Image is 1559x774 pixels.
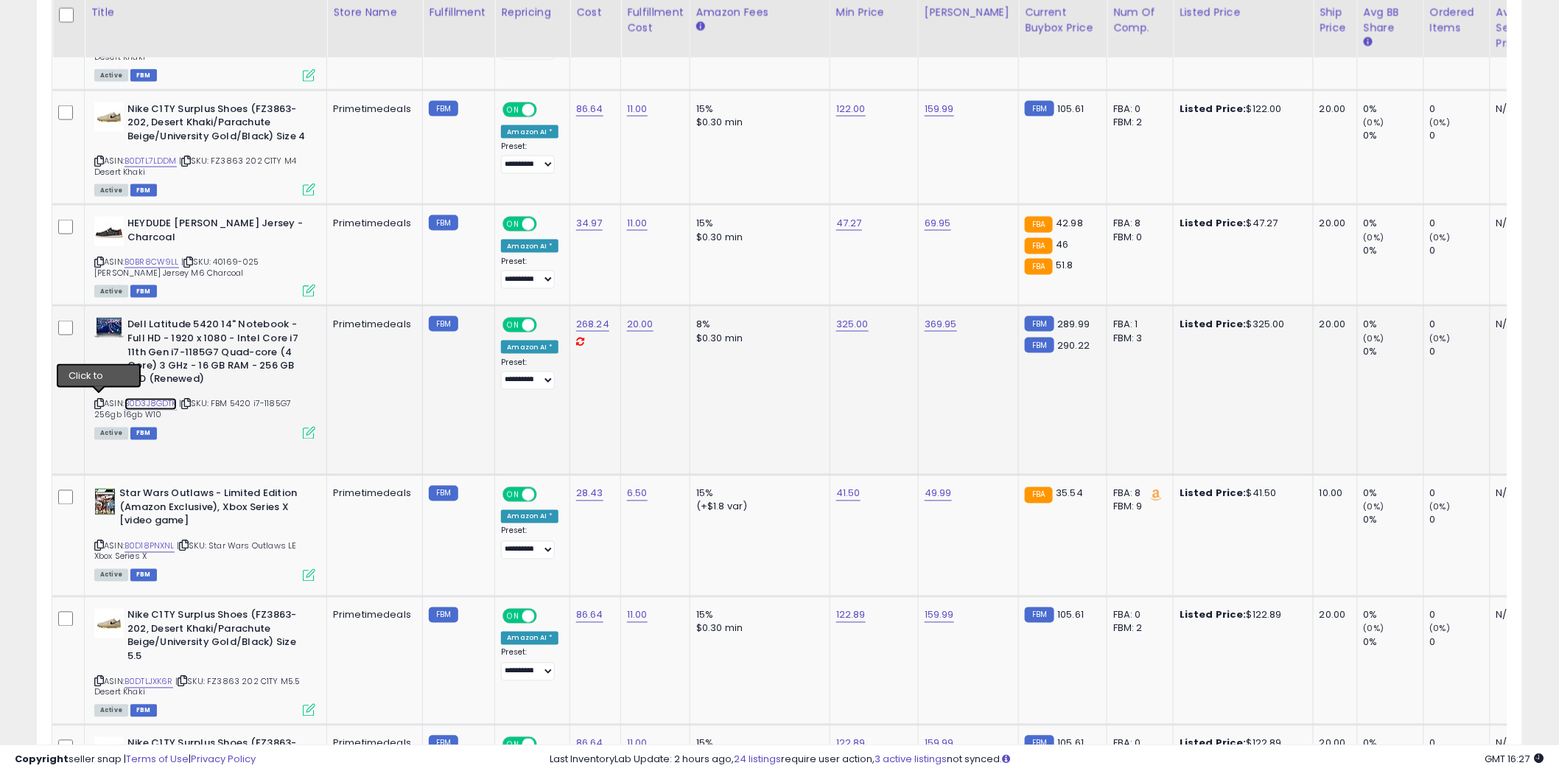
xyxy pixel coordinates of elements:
div: 0 [1430,636,1490,649]
b: Nike C1TY Surplus Shoes (FZ3863-202, Desert Khaki/Parachute Beige/University Gold/Black) Size 4 [127,102,306,147]
span: ON [505,103,523,116]
small: FBM [429,215,458,231]
small: (0%) [1364,501,1384,513]
small: FBA [1025,259,1052,275]
small: FBA [1025,217,1052,233]
small: FBM [1025,316,1054,332]
span: 35.54 [1057,487,1084,501]
small: (0%) [1430,116,1451,128]
span: OFF [535,610,558,623]
div: N/A [1496,102,1545,116]
div: seller snap | | [15,753,256,767]
div: 0% [1364,217,1423,230]
span: ON [505,610,523,623]
div: Preset: [501,358,558,391]
small: (0%) [1430,332,1451,344]
div: FBM: 2 [1113,622,1162,635]
div: Min Price [836,4,912,20]
div: FBA: 8 [1113,217,1162,230]
div: $325.00 [1180,318,1302,331]
div: 15% [696,609,819,622]
div: 0% [1364,487,1423,501]
div: FBA: 8 [1113,487,1162,501]
span: FBM [130,428,157,440]
div: Fulfillment Cost [627,4,684,35]
div: 15% [696,487,819,501]
img: 31eRmHTrcWL._SL40_.jpg [94,102,124,132]
a: 122.89 [836,608,866,623]
div: Avg BB Share [1364,4,1418,35]
div: Num of Comp. [1113,4,1167,35]
div: N/A [1496,609,1545,622]
a: B0BR8CW9LL [125,256,179,268]
span: | SKU: Star Wars Outlaws LE Xbox Series X [94,540,297,562]
div: 20.00 [1320,318,1346,331]
div: Listed Price [1180,4,1307,20]
div: Preset: [501,257,558,290]
div: Fulfillment [429,4,488,20]
a: 49.99 [925,487,952,501]
a: 11.00 [627,102,648,116]
a: 325.00 [836,317,869,332]
a: B0DTLJXK6R [125,676,173,688]
b: Star Wars Outlaws - Limited Edition (Amazon Exclusive), Xbox Series X [video game] [119,487,298,532]
a: 86.64 [576,608,603,623]
small: Avg BB Share. [1364,35,1373,49]
b: HEYDUDE [PERSON_NAME] Jersey - Charcoal [127,217,306,248]
a: 159.99 [925,102,954,116]
span: OFF [535,218,558,231]
div: $122.89 [1180,609,1302,622]
a: 34.97 [576,216,603,231]
small: FBM [429,316,458,332]
div: Store Name [333,4,416,20]
small: FBM [1025,338,1054,353]
small: Amazon Fees. [696,20,705,33]
a: 369.95 [925,317,957,332]
span: FBM [130,285,157,298]
div: 20.00 [1320,609,1346,622]
div: Amazon AI * [501,341,558,354]
div: 0 [1430,102,1490,116]
span: | SKU: FZ3863 202 C1TY M5.5 Desert Khaki [94,676,301,698]
div: ASIN: [94,318,315,438]
div: FBA: 1 [1113,318,1162,331]
div: Primetimedeals [333,318,411,331]
small: FBM [1025,101,1054,116]
div: FBM: 9 [1113,501,1162,514]
strong: Copyright [15,752,69,766]
span: | SKU: FZ3863 202 C1TY M4 Desert Khaki [94,155,296,177]
span: ON [505,218,523,231]
div: 0% [1364,636,1423,649]
a: 3 active listings [875,752,947,766]
small: FBA [1025,238,1052,254]
div: Repricing [501,4,564,20]
a: B0DTL7LDDM [125,155,177,167]
span: All listings currently available for purchase on Amazon [94,569,128,582]
div: 0 [1430,345,1490,358]
div: [PERSON_NAME] [925,4,1012,20]
div: Amazon AI * [501,240,558,253]
div: FBA: 0 [1113,102,1162,116]
a: B0D3J8GDTK [125,398,177,411]
div: FBA: 0 [1113,609,1162,622]
a: 6.50 [627,487,648,501]
span: ON [505,489,523,501]
img: 41dqgw8yDxL._SL40_.jpg [94,217,124,246]
span: All listings currently available for purchase on Amazon [94,69,128,82]
div: $47.27 [1180,217,1302,230]
div: 0% [1364,514,1423,527]
span: All listings currently available for purchase on Amazon [94,705,128,717]
a: 86.64 [576,102,603,116]
span: FBM [130,69,157,82]
div: 0 [1430,129,1490,142]
small: FBM [429,101,458,116]
div: 0 [1430,217,1490,230]
a: 11.00 [627,608,648,623]
span: FBM [130,569,157,582]
div: Last InventoryLab Update: 2 hours ago, require user action, not synced. [550,753,1544,767]
span: | SKU: 40169-025 [PERSON_NAME] Jersey M6 Charcoal [94,256,259,278]
div: Preset: [501,526,558,559]
div: Cost [576,4,614,20]
div: N/A [1496,318,1545,331]
div: ASIN: [94,609,315,715]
